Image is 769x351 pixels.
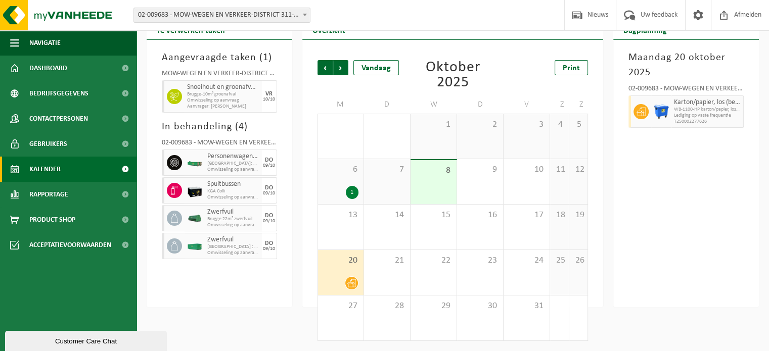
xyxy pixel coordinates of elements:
[416,300,451,312] span: 29
[207,153,259,161] span: Personenwagenbanden met en zonder velg
[207,222,259,228] span: Omwisseling op aanvraag
[29,81,88,106] span: Bedrijfsgegevens
[555,60,588,75] a: Print
[462,210,498,221] span: 16
[369,210,405,221] span: 14
[29,56,67,81] span: Dashboard
[628,50,744,80] h3: Maandag 20 oktober 2025
[574,119,583,130] span: 5
[574,255,583,266] span: 26
[674,119,741,125] span: T250002277626
[162,119,277,134] h3: In behandeling ( )
[462,255,498,266] span: 23
[318,95,364,114] td: M
[263,191,275,196] div: 09/10
[207,208,259,216] span: Zwerfvuil
[462,164,498,175] span: 9
[29,106,88,131] span: Contactpersonen
[207,236,259,244] span: Zwerfvuil
[411,60,494,90] div: Oktober 2025
[318,60,333,75] span: Vorige
[323,255,358,266] span: 20
[628,85,744,95] div: 02-009683 - MOW-WEGEN EN VERKEER-DISTRICT 311-[GEOGRAPHIC_DATA] - [GEOGRAPHIC_DATA]
[263,246,275,252] div: 09/10
[134,8,310,22] span: 02-009683 - MOW-WEGEN EN VERKEER-DISTRICT 311-BRUGGE - 8000 BRUGGE, KONING ALBERT I LAAN 293
[187,183,202,198] img: PB-LB-0680-HPE-BK-11
[509,164,545,175] span: 10
[207,161,259,167] span: [GEOGRAPHIC_DATA]: 10m³ autobanden
[504,95,550,114] td: V
[569,95,589,114] td: Z
[265,157,273,163] div: DO
[563,64,580,72] span: Print
[574,210,583,221] span: 19
[162,139,277,149] div: 02-009683 - MOW-WEGEN EN VERKEER-DISTRICT 311-[GEOGRAPHIC_DATA] - [GEOGRAPHIC_DATA]
[5,329,169,351] iframe: chat widget
[674,98,741,107] span: Karton/papier, los (bedrijven)
[263,163,275,168] div: 09/10
[346,186,358,199] div: 1
[416,210,451,221] span: 15
[207,188,259,194] span: KGA Colli
[462,119,498,130] span: 2
[265,91,273,97] div: VR
[550,95,569,114] td: Z
[416,165,451,176] span: 8
[187,159,202,167] img: HK-XC-10-GN-00
[369,164,405,175] span: 7
[29,131,67,157] span: Gebruikers
[207,250,259,256] span: Omwisseling op aanvraag
[674,107,741,113] span: WB-1100-HP karton/papier, los (bedrijven)
[654,104,669,119] img: WB-1100-HPE-BE-01
[29,157,61,182] span: Kalender
[509,255,545,266] span: 24
[263,97,275,102] div: 10/10
[207,244,259,250] span: [GEOGRAPHIC_DATA] : 30m³ zwerfvuil
[187,91,259,97] span: Brugge-10m³ groenafval
[555,255,563,266] span: 25
[187,83,259,91] span: Snoeihout en groenafval Ø < 12 cm
[333,60,348,75] span: Volgende
[207,180,259,188] span: Spuitbussen
[555,210,563,221] span: 18
[462,300,498,312] span: 30
[411,95,457,114] td: W
[323,300,358,312] span: 27
[207,216,259,222] span: Brugge 22m³ zwerfvuil
[509,300,545,312] span: 31
[416,255,451,266] span: 22
[207,167,259,173] span: Omwisseling op aanvraag
[509,119,545,130] span: 3
[239,122,244,132] span: 4
[187,97,259,104] span: Omwisseling op aanvraag
[574,164,583,175] span: 12
[555,164,563,175] span: 11
[162,70,277,80] div: MOW-WEGEN EN VERKEER-DISTRICT 311-[GEOGRAPHIC_DATA]
[353,60,399,75] div: Vandaag
[29,232,111,258] span: Acceptatievoorwaarden
[187,215,202,222] img: HK-XK-22-GN-00
[263,219,275,224] div: 09/10
[364,95,411,114] td: D
[369,300,405,312] span: 28
[509,210,545,221] span: 17
[674,113,741,119] span: Lediging op vaste frequentie
[29,207,75,232] span: Product Shop
[416,119,451,130] span: 1
[323,164,358,175] span: 6
[265,185,273,191] div: DO
[207,194,259,200] span: Omwisseling op aanvraag (excl. voorrijkost)
[265,213,273,219] div: DO
[457,95,504,114] td: D
[133,8,310,23] span: 02-009683 - MOW-WEGEN EN VERKEER-DISTRICT 311-BRUGGE - 8000 BRUGGE, KONING ALBERT I LAAN 293
[162,50,277,65] h3: Aangevraagde taken ( )
[29,30,61,56] span: Navigatie
[555,119,563,130] span: 4
[187,104,259,110] span: Aanvrager: [PERSON_NAME]
[323,210,358,221] span: 13
[369,255,405,266] span: 21
[187,242,202,250] img: HK-XC-30-GN-00
[29,182,68,207] span: Rapportage
[263,53,268,63] span: 1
